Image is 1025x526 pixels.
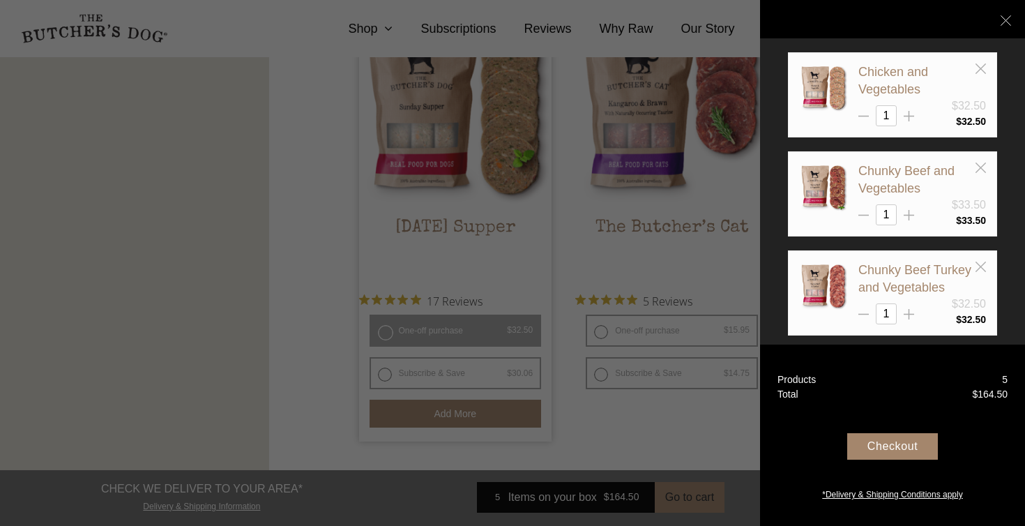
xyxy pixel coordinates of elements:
span: $ [956,314,962,325]
span: $ [956,116,962,127]
div: Checkout [847,433,938,460]
bdi: 32.50 [956,116,986,127]
bdi: 164.50 [972,389,1008,400]
a: Chunky Beef Turkey and Vegetables [858,263,971,294]
div: $33.50 [952,197,986,213]
div: Products [777,373,816,387]
a: Chicken and Vegetables [858,65,928,96]
div: Total [777,387,798,402]
div: $32.50 [952,296,986,313]
a: *Delivery & Shipping Conditions apply [760,485,1025,501]
a: Chunky Beef and Vegetables [858,164,955,195]
div: $32.50 [952,98,986,114]
div: 5 [1002,373,1008,387]
span: $ [956,215,962,226]
img: Chunky Beef Turkey and Vegetables [799,262,848,310]
a: Products 5 Total $164.50 Checkout [760,345,1025,526]
bdi: 33.50 [956,215,986,226]
bdi: 32.50 [956,314,986,325]
img: Chunky Beef and Vegetables [799,163,848,211]
span: $ [972,389,978,400]
img: Chicken and Vegetables [799,63,848,112]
